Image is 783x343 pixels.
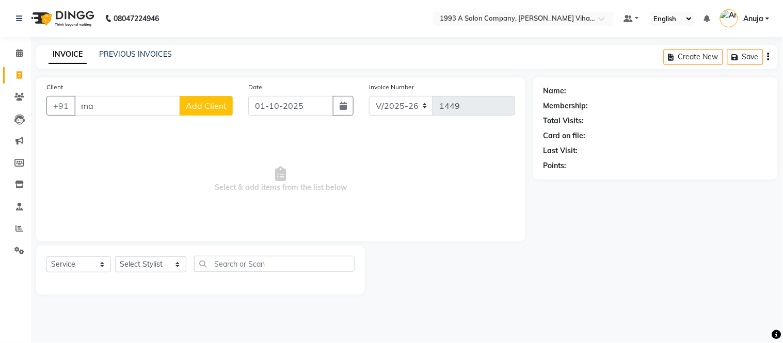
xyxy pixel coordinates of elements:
button: +91 [46,96,75,116]
img: Anuja [720,9,738,27]
button: Add Client [180,96,233,116]
input: Search by Name/Mobile/Email/Code [74,96,180,116]
div: Points: [544,160,567,171]
label: Client [46,83,63,92]
div: Name: [544,86,567,96]
span: Add Client [186,101,227,111]
div: Last Visit: [544,145,578,156]
input: Search or Scan [194,256,355,272]
div: Membership: [544,101,588,111]
img: logo [26,4,97,33]
a: PREVIOUS INVOICES [99,50,172,59]
label: Invoice Number [369,83,414,92]
span: Select & add items from the list below [46,128,515,231]
span: Anuja [743,13,763,24]
a: INVOICE [49,45,87,64]
div: Card on file: [544,130,586,141]
button: Save [727,49,763,65]
div: Total Visits: [544,116,584,126]
label: Date [248,83,262,92]
b: 08047224946 [114,4,159,33]
button: Create New [664,49,723,65]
